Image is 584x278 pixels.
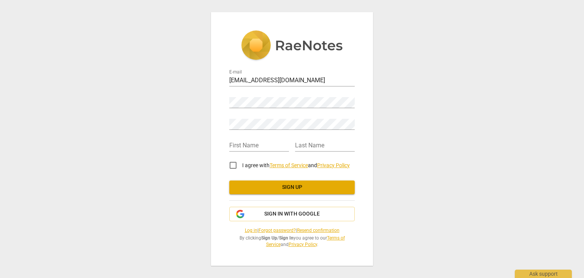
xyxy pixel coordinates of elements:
[289,242,317,247] a: Privacy Policy
[259,228,296,233] a: Forgot password?
[229,70,242,75] label: E-mail
[279,235,294,241] b: Sign In
[261,235,277,241] b: Sign Up
[242,162,350,168] span: I agree with and
[264,210,320,218] span: Sign in with Google
[229,207,355,221] button: Sign in with Google
[241,30,343,62] img: 5ac2273c67554f335776073100b6d88f.svg
[229,227,355,234] span: | |
[297,228,340,233] a: Resend confirmation
[515,270,572,278] div: Ask support
[229,181,355,194] button: Sign up
[270,162,308,168] a: Terms of Service
[266,235,345,247] a: Terms of Service
[245,228,257,233] a: Log in
[235,184,349,191] span: Sign up
[317,162,350,168] a: Privacy Policy
[229,235,355,248] span: By clicking / you agree to our and .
